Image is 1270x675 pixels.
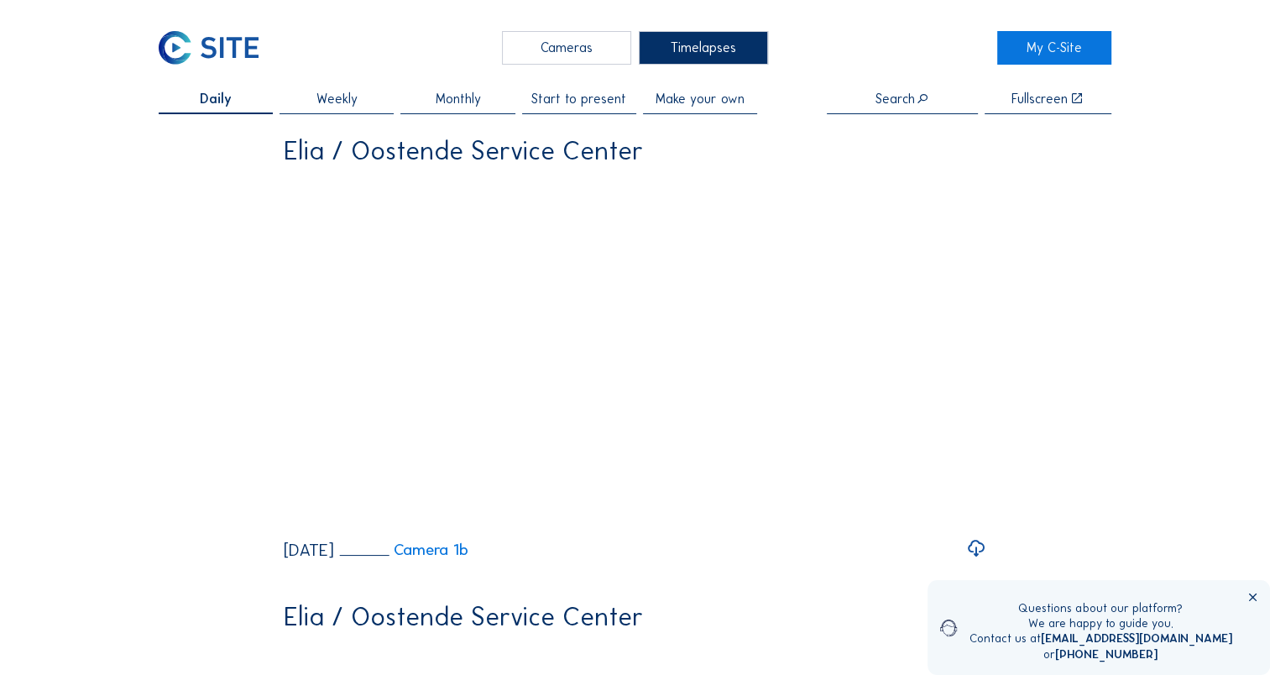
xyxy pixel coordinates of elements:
[940,601,957,655] img: operator
[436,92,481,106] span: Monthly
[1011,92,1068,106] div: Fullscreen
[969,647,1232,662] div: or
[200,92,232,106] span: Daily
[969,631,1232,646] div: Contact us at
[656,92,745,106] span: Make your own
[284,176,986,527] video: Your browser does not support the video tag.
[997,31,1111,65] a: My C-Site
[502,31,631,65] div: Cameras
[316,92,358,106] span: Weekly
[284,604,644,630] div: Elia / Oostende Service Center
[284,138,644,164] div: Elia / Oostende Service Center
[1055,647,1158,662] a: [PHONE_NUMBER]
[969,616,1232,631] div: We are happy to guide you.
[159,31,259,65] img: C-SITE Logo
[1041,631,1232,646] a: [EMAIL_ADDRESS][DOMAIN_NAME]
[639,31,768,65] div: Timelapses
[531,92,626,106] span: Start to present
[339,542,468,558] a: Camera 1b
[284,542,334,558] div: [DATE]
[159,31,273,65] a: C-SITE Logo
[969,601,1232,616] div: Questions about our platform?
